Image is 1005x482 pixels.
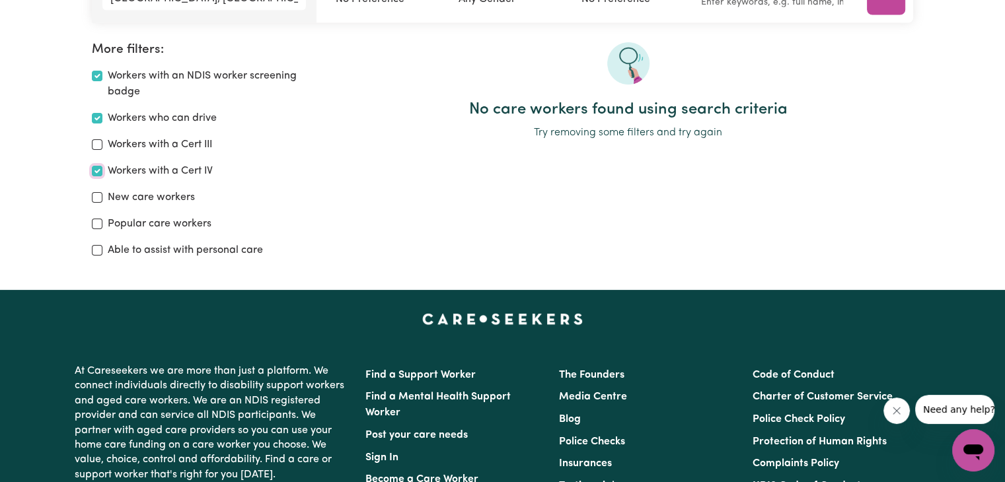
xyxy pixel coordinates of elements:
iframe: Close message [883,397,910,424]
a: Police Check Policy [753,414,845,425]
p: Try removing some filters and try again [343,125,913,141]
a: Police Checks [559,436,625,447]
label: New care workers [108,189,195,205]
span: Need any help? [8,9,80,20]
a: Protection of Human Rights [753,436,887,447]
label: Workers with a Cert IV [108,163,213,179]
iframe: Button to launch messaging window [952,429,994,471]
a: Find a Mental Health Support Worker [365,392,511,418]
a: Sign In [365,452,398,463]
a: Charter of Customer Service [753,392,893,402]
label: Able to assist with personal care [108,242,263,258]
label: Workers who can drive [108,110,217,126]
a: Careseekers home page [422,314,583,324]
a: Find a Support Worker [365,370,476,380]
label: Workers with an NDIS worker screening badge [108,68,327,100]
a: Post your care needs [365,430,468,440]
h2: More filters: [92,42,327,57]
iframe: Message from company [915,395,994,424]
a: Blog [559,414,581,425]
a: Complaints Policy [753,458,839,469]
a: Insurances [559,458,612,469]
a: Code of Conduct [753,370,835,380]
label: Popular care workers [108,216,211,232]
h2: No care workers found using search criteria [343,100,913,120]
a: Media Centre [559,392,627,402]
a: The Founders [559,370,624,380]
label: Workers with a Cert III [108,137,212,153]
